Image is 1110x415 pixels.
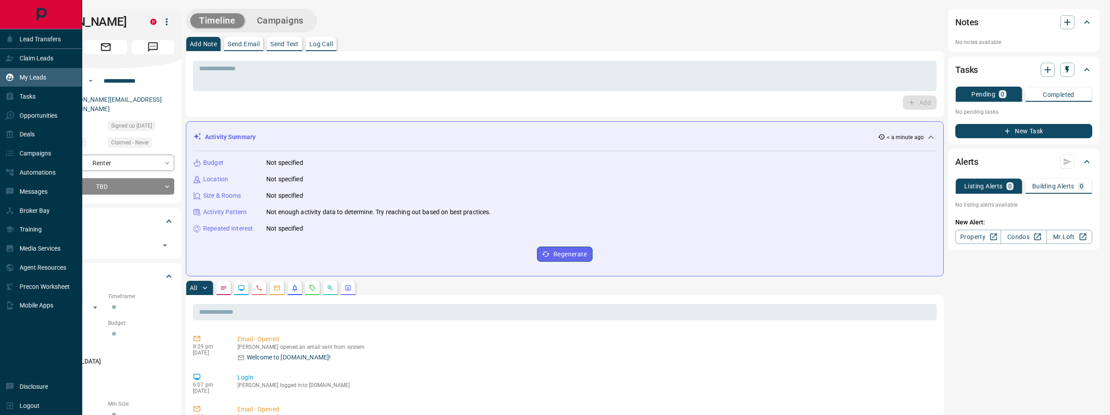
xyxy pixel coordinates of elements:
[955,63,978,77] h2: Tasks
[84,40,127,54] span: Email
[228,41,260,47] p: Send Email
[193,382,224,388] p: 6:07 pm
[291,284,298,291] svg: Listing Alerts
[108,121,174,133] div: Tue Aug 05 2025
[203,175,228,184] p: Location
[345,284,352,291] svg: Agent Actions
[150,19,156,25] div: property.ca
[266,158,303,168] p: Not specified
[85,76,96,86] button: Open
[193,350,224,356] p: [DATE]
[1001,230,1046,244] a: Condos
[1046,230,1092,244] a: Mr.Loft
[327,284,334,291] svg: Opportunities
[955,218,1092,227] p: New Alert:
[955,201,1092,209] p: No listing alerts available
[1001,91,1004,97] p: 0
[132,40,174,54] span: Message
[887,133,924,141] p: < a minute ago
[203,224,253,233] p: Repeated Interest
[193,129,936,145] div: Activity Summary< a minute ago
[203,158,224,168] p: Budget
[537,247,593,262] button: Regenerate
[955,155,978,169] h2: Alerts
[237,405,933,414] p: Email - Opened
[108,400,174,408] p: Min Size:
[190,41,217,47] p: Add Note
[111,121,152,130] span: Signed up [DATE]
[37,266,174,287] div: Criteria
[309,284,316,291] svg: Requests
[193,343,224,350] p: 8:29 pm
[1032,183,1074,189] p: Building Alerts
[266,175,303,184] p: Not specified
[111,138,149,147] span: Claimed - Never
[108,292,174,300] p: Timeframe:
[266,224,303,233] p: Not specified
[266,191,303,200] p: Not specified
[955,15,978,29] h2: Notes
[190,285,197,291] p: All
[203,207,247,217] p: Activity Pattern
[190,13,244,28] button: Timeline
[203,191,241,200] p: Size & Rooms
[37,15,137,29] h1: [PERSON_NAME]
[955,59,1092,80] div: Tasks
[1008,183,1012,189] p: 0
[37,373,174,381] p: Motivation:
[37,211,174,232] div: Tags
[37,354,174,369] p: [GEOGRAPHIC_DATA]
[61,96,162,112] a: [PERSON_NAME][EMAIL_ADDRESS][DOMAIN_NAME]
[237,344,933,350] p: [PERSON_NAME] opened an email sent from system
[205,132,256,142] p: Activity Summary
[159,239,171,251] button: Open
[1080,183,1083,189] p: 0
[247,353,331,362] p: Welcome to [DOMAIN_NAME]!
[955,105,1092,119] p: No pending tasks
[108,319,174,327] p: Budget:
[37,346,174,354] p: Areas Searched:
[955,151,1092,172] div: Alerts
[955,230,1001,244] a: Property
[237,382,933,388] p: [PERSON_NAME] logged into [DOMAIN_NAME]
[220,284,227,291] svg: Notes
[256,284,263,291] svg: Calls
[237,335,933,344] p: Email - Opened
[955,12,1092,33] div: Notes
[955,38,1092,46] p: No notes available
[237,373,933,382] p: Login
[266,207,491,217] p: Not enough activity data to determine. Try reaching out based on best practices.
[964,183,1003,189] p: Listing Alerts
[248,13,313,28] button: Campaigns
[238,284,245,291] svg: Lead Browsing Activity
[1043,92,1074,98] p: Completed
[37,178,174,195] div: TBD
[955,124,1092,138] button: New Task
[37,155,174,171] div: Renter
[971,91,995,97] p: Pending
[193,388,224,394] p: [DATE]
[273,284,281,291] svg: Emails
[270,41,299,47] p: Send Text
[309,41,333,47] p: Log Call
